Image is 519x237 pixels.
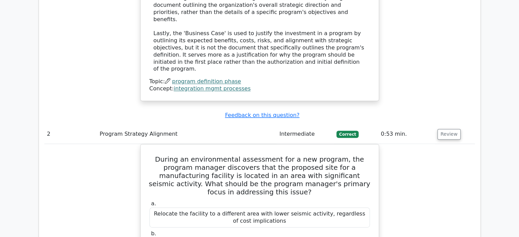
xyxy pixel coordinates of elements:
div: Concept: [149,85,370,92]
td: 0:53 min. [378,124,435,144]
a: integration mgmt processes [174,85,250,92]
a: program definition phase [172,78,241,85]
td: Intermediate [277,124,334,144]
span: Correct [336,131,359,137]
div: Topic: [149,78,370,85]
span: a. [151,200,156,207]
span: b. [151,230,156,237]
td: Program Strategy Alignment [97,124,277,144]
a: Feedback on this question? [225,112,299,118]
div: Relocate the facility to a different area with lower seismic activity, regardless of cost implica... [149,207,370,228]
td: 2 [44,124,97,144]
button: Review [437,129,461,139]
h5: During an environmental assessment for a new program, the program manager discovers that the prop... [149,155,371,196]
